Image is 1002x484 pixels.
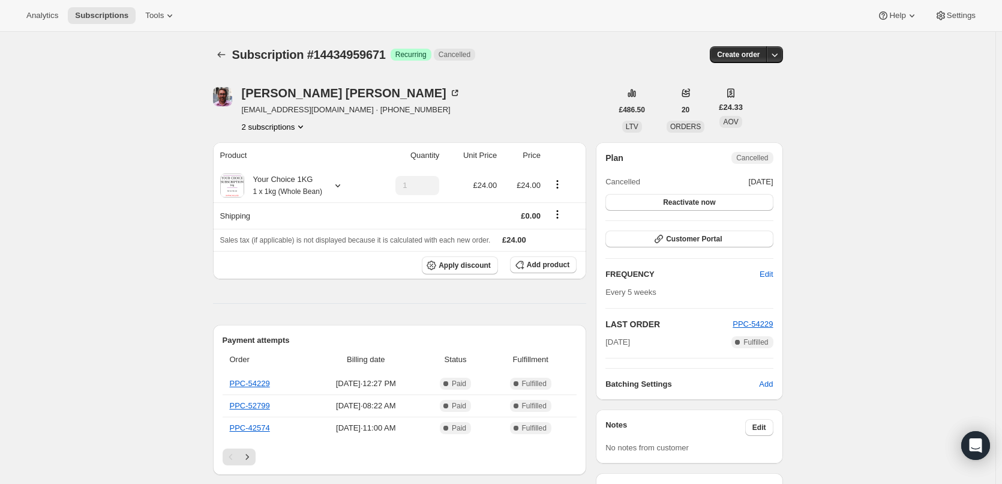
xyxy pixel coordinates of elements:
[527,260,569,270] span: Add product
[605,288,656,297] span: Every 5 weeks
[500,142,544,169] th: Price
[743,337,768,347] span: Fulfilled
[75,11,128,20] span: Subscriptions
[666,234,722,244] span: Customer Portal
[230,401,270,410] a: PPC-52799
[223,449,577,465] nav: Pagination
[395,50,427,59] span: Recurring
[452,401,466,411] span: Paid
[230,423,270,432] a: PPC-42574
[749,176,773,188] span: [DATE]
[68,7,136,24] button: Subscriptions
[710,46,767,63] button: Create order
[605,378,759,390] h6: Batching Settings
[674,101,697,118] button: 20
[605,176,640,188] span: Cancelled
[605,194,773,211] button: Reactivate now
[736,153,768,163] span: Cancelled
[605,152,623,164] h2: Plan
[745,419,773,436] button: Edit
[752,423,766,432] span: Edit
[723,118,738,126] span: AOV
[213,142,371,169] th: Product
[670,123,701,131] span: ORDERS
[452,379,466,389] span: Paid
[220,174,244,198] img: product img
[443,142,500,169] th: Unit Price
[510,256,577,273] button: Add product
[452,423,466,433] span: Paid
[313,400,419,412] span: [DATE] · 08:22 AM
[760,268,773,280] span: Edit
[719,101,743,113] span: £24.33
[612,101,652,118] button: £486.50
[605,419,745,436] h3: Notes
[230,379,270,388] a: PPC-54229
[19,7,65,24] button: Analytics
[223,346,309,373] th: Order
[239,449,256,465] button: Next
[522,379,547,389] span: Fulfilled
[313,378,419,390] span: [DATE] · 12:27 PM
[371,142,443,169] th: Quantity
[26,11,58,20] span: Analytics
[522,423,547,433] span: Fulfilled
[244,174,322,198] div: Your Choice 1KG
[145,11,164,20] span: Tools
[242,87,461,99] div: [PERSON_NAME] [PERSON_NAME]
[313,354,419,366] span: Billing date
[242,121,307,133] button: Product actions
[605,268,760,280] h2: FREQUENCY
[427,354,484,366] span: Status
[663,198,715,207] span: Reactivate now
[138,7,183,24] button: Tools
[961,431,990,460] div: Open Intercom Messenger
[473,181,497,190] span: £24.00
[491,354,569,366] span: Fulfillment
[733,319,773,328] a: PPC-54229
[605,231,773,247] button: Customer Portal
[889,11,905,20] span: Help
[422,256,498,274] button: Apply discount
[517,181,541,190] span: £24.00
[605,318,733,330] h2: LAST ORDER
[213,87,232,106] span: Richard Johnson
[502,235,526,244] span: £24.00
[522,401,547,411] span: Fulfilled
[759,378,773,390] span: Add
[733,318,773,330] button: PPC-54229
[313,422,419,434] span: [DATE] · 11:00 AM
[213,46,230,63] button: Subscriptions
[682,105,689,115] span: 20
[521,211,541,220] span: £0.00
[439,50,470,59] span: Cancelled
[232,48,386,61] span: Subscription #14434959671
[870,7,925,24] button: Help
[220,236,491,244] span: Sales tax (if applicable) is not displayed because it is calculated with each new order.
[242,104,461,116] span: [EMAIL_ADDRESS][DOMAIN_NAME] · [PHONE_NUMBER]
[752,265,780,284] button: Edit
[619,105,645,115] span: £486.50
[605,336,630,348] span: [DATE]
[439,261,491,270] span: Apply discount
[752,375,780,394] button: Add
[947,11,976,20] span: Settings
[213,202,371,229] th: Shipping
[548,208,567,221] button: Shipping actions
[717,50,760,59] span: Create order
[223,334,577,346] h2: Payment attempts
[605,443,689,452] span: No notes from customer
[548,178,567,191] button: Product actions
[928,7,983,24] button: Settings
[626,123,638,131] span: LTV
[253,187,322,196] small: 1 x 1kg (Whole Bean)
